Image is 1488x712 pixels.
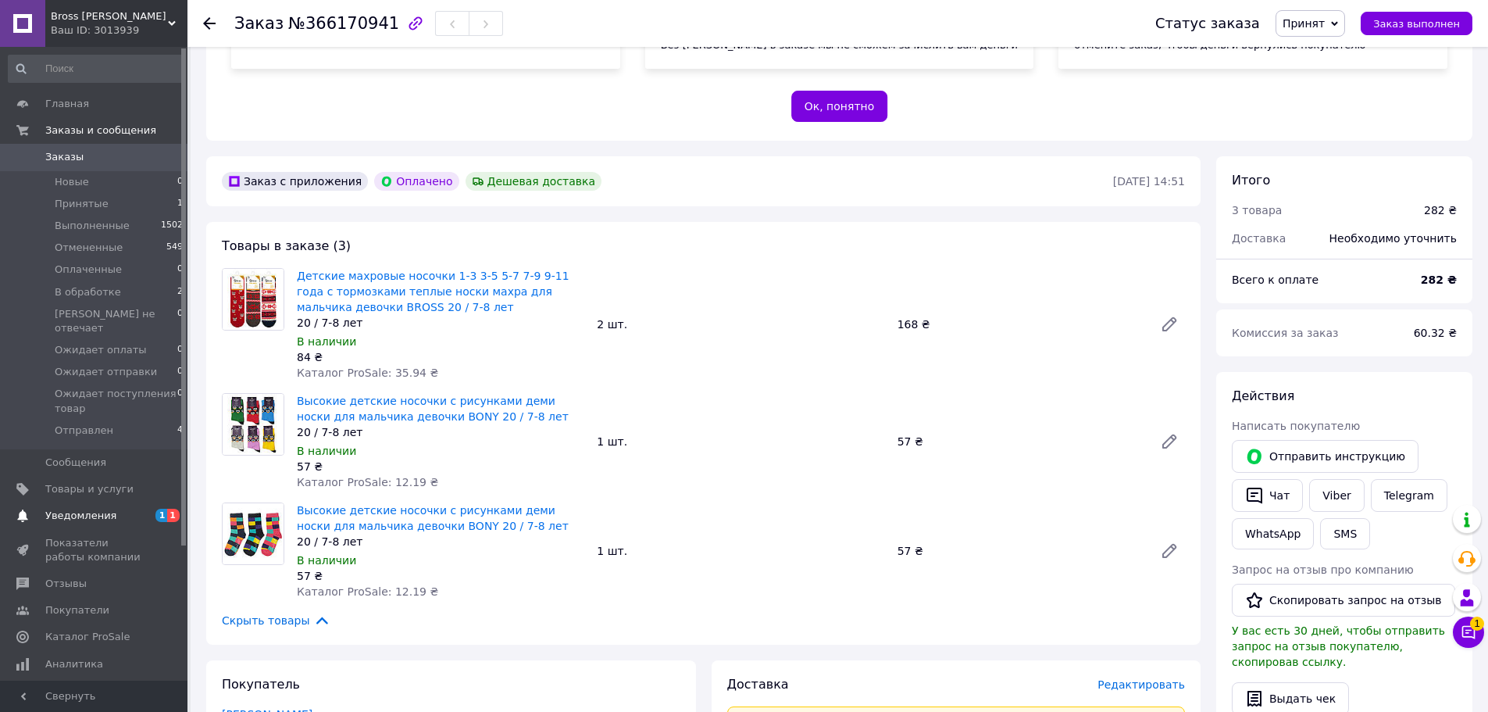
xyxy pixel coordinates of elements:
[222,677,300,692] span: Покупатель
[1232,564,1414,576] span: Запрос на отзыв про компанию
[891,313,1147,335] div: 168 ₴
[223,503,284,564] img: Высокие детские носочки с рисунками деми носки для мальчика девочки BONY 20 / 7-8 лет
[1232,173,1270,188] span: Итого
[1320,221,1466,256] div: Необходимо уточнить
[161,219,183,233] span: 1502
[297,367,438,379] span: Каталог ProSale: 35.94 ₴
[55,285,121,299] span: В обработке
[177,343,183,357] span: 0
[1232,479,1303,512] button: Чат
[167,509,180,522] span: 1
[1232,420,1360,432] span: Написать покупателю
[297,349,584,365] div: 84 ₴
[1283,17,1325,30] span: Принят
[55,365,157,379] span: Ожидает отправки
[727,677,789,692] span: Доставка
[177,263,183,277] span: 0
[155,509,168,522] span: 1
[297,476,438,488] span: Каталог ProSale: 12.19 ₴
[591,431,890,453] div: 1 шт.
[288,14,399,33] span: №366170941
[8,55,184,83] input: Поиск
[223,394,284,455] img: Высокие детские носочки с рисунками деми носки для мальчика девочки BONY 20 / 7-8 лет
[166,241,183,255] span: 549
[591,540,890,562] div: 1 шт.
[1232,388,1294,403] span: Действия
[1320,518,1370,549] button: SMS
[45,123,156,138] span: Заказы и сообщения
[297,504,569,532] a: Высокие детские носочки с рисунками деми носки для мальчика девочки BONY 20 / 7-8 лет
[1371,479,1447,512] a: Telegram
[1154,309,1185,340] a: Редактировать
[1373,18,1460,30] span: Заказ выполнен
[222,172,368,191] div: Заказ с приложения
[791,91,888,122] button: Ок, понятно
[55,175,89,189] span: Новые
[1232,440,1418,473] button: Отправить инструкцию
[45,657,103,671] span: Аналитика
[55,219,130,233] span: Выполненные
[45,482,134,496] span: Товары и услуги
[297,445,356,457] span: В наличии
[177,285,183,299] span: 2
[55,197,109,211] span: Принятые
[234,14,284,33] span: Заказ
[45,603,109,617] span: Покупатели
[297,395,569,423] a: Высокие детские носочки с рисунками деми носки для мальчика девочки BONY 20 / 7-8 лет
[55,241,123,255] span: Отмененные
[1232,624,1445,668] span: У вас есть 30 дней, чтобы отправить запрос на отзыв покупателю, скопировав ссылку.
[374,172,459,191] div: Оплачено
[297,568,584,584] div: 57 ₴
[1232,518,1314,549] a: WhatsApp
[297,270,569,313] a: Детские махровые носочки 1-3 3-5 5-7 7-9 9-11 года с тормозками теплые носки махра для мальчика д...
[297,424,584,440] div: 20 / 7-8 лет
[45,97,89,111] span: Главная
[177,424,183,438] span: 4
[222,238,351,253] span: Товары в заказе (3)
[45,509,116,523] span: Уведомления
[45,630,130,644] span: Каталог ProSale
[1453,617,1484,648] button: Чат с покупателем1
[203,16,216,31] div: Вернуться назад
[45,456,106,470] span: Сообщения
[177,307,183,335] span: 0
[55,307,177,335] span: [PERSON_NAME] не отвечает
[1421,274,1457,286] b: 282 ₴
[51,9,168,23] span: Bross Nikolaev
[222,612,330,629] span: Скрыть товары
[1232,204,1282,216] span: 3 товара
[1154,535,1185,567] a: Редактировать
[177,365,183,379] span: 0
[297,585,438,598] span: Каталог ProSale: 12.19 ₴
[55,343,147,357] span: Ожидает оплаты
[297,459,584,474] div: 57 ₴
[45,150,84,164] span: Заказы
[591,313,890,335] div: 2 шт.
[1155,16,1260,31] div: Статус заказа
[55,387,177,415] span: Ожидает поступления товар
[223,269,284,330] img: Детские махровые носочки 1-3 3-5 5-7 7-9 9-11 года с тормозками теплые носки махра для мальчика д...
[51,23,187,38] div: Ваш ID: 3013939
[891,431,1147,453] div: 57 ₴
[1309,479,1364,512] a: Viber
[1232,232,1286,245] span: Доставка
[1232,274,1319,286] span: Всего к оплате
[1097,678,1185,691] span: Редактировать
[177,387,183,415] span: 0
[1154,426,1185,457] a: Редактировать
[1361,12,1472,35] button: Заказ выполнен
[55,424,113,438] span: Отправлен
[1113,175,1185,188] time: [DATE] 14:51
[55,263,122,277] span: Оплаченные
[297,315,584,331] div: 20 / 7-8 лет
[1470,617,1484,631] span: 1
[45,536,145,564] span: Показатели работы компании
[1232,584,1455,617] button: Скопировать запрос на отзыв
[297,335,356,348] span: В наличии
[45,577,87,591] span: Отзывы
[1414,327,1457,339] span: 60.32 ₴
[466,172,602,191] div: Дешевая доставка
[177,197,183,211] span: 1
[1232,327,1339,339] span: Комиссия за заказ
[177,175,183,189] span: 0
